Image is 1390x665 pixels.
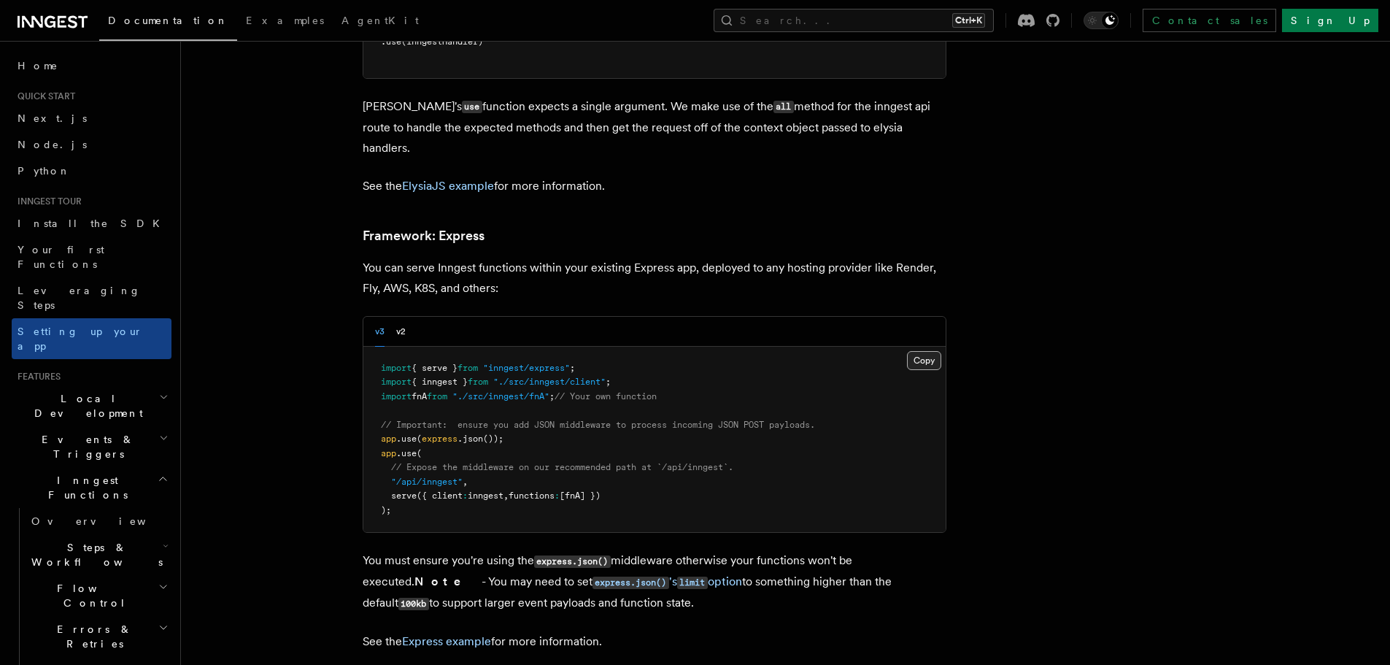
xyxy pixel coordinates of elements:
[381,363,412,373] span: import
[363,176,946,196] p: See the for more information.
[381,448,396,458] span: app
[12,318,171,359] a: Setting up your app
[462,101,482,113] code: use
[26,534,171,575] button: Steps & Workflows
[534,556,611,568] code: express.json()
[381,391,412,401] span: import
[398,598,429,610] code: 100kb
[18,218,169,229] span: Install the SDK
[452,391,549,401] span: "./src/inngest/fnA"
[427,391,447,401] span: from
[402,634,491,648] a: Express example
[606,377,611,387] span: ;
[773,101,794,113] code: all
[12,391,159,420] span: Local Development
[12,385,171,426] button: Local Development
[18,326,143,352] span: Setting up your app
[509,491,555,501] span: functions
[381,377,412,387] span: import
[417,434,422,444] span: (
[363,96,946,158] p: [PERSON_NAME]'s function expects a single argument. We make use of the method for the inngest api...
[592,574,742,588] a: express.json()'slimitoption
[26,581,158,610] span: Flow Control
[246,15,324,26] span: Examples
[417,491,463,501] span: ({ client
[483,363,570,373] span: "inngest/express"
[12,432,159,461] span: Events & Triggers
[549,391,555,401] span: ;
[412,377,468,387] span: { inngest }
[952,13,985,28] kbd: Ctrl+K
[363,226,484,246] a: Framework: Express
[12,53,171,79] a: Home
[1282,9,1378,32] a: Sign Up
[493,377,606,387] span: "./src/inngest/client"
[333,4,428,39] a: AgentKit
[714,9,994,32] button: Search...Ctrl+K
[381,36,401,47] span: .use
[12,426,171,467] button: Events & Triggers
[341,15,419,26] span: AgentKit
[422,434,457,444] span: express
[108,15,228,26] span: Documentation
[375,317,385,347] button: v3
[12,467,171,508] button: Inngest Functions
[457,434,483,444] span: .json
[412,363,457,373] span: { serve }
[483,434,503,444] span: ());
[457,363,478,373] span: from
[391,491,417,501] span: serve
[468,377,488,387] span: from
[570,363,575,373] span: ;
[414,574,482,588] strong: Note
[12,91,75,102] span: Quick start
[12,210,171,237] a: Install the SDK
[391,462,733,472] span: // Expose the middleware on our recommended path at `/api/inngest`.
[12,237,171,277] a: Your first Functions
[26,540,163,569] span: Steps & Workflows
[237,4,333,39] a: Examples
[18,165,71,177] span: Python
[396,317,406,347] button: v2
[12,131,171,158] a: Node.js
[12,473,158,502] span: Inngest Functions
[31,515,182,527] span: Overview
[363,550,946,614] p: You must ensure you're using the middleware otherwise your functions won't be executed. - You may...
[592,577,669,589] code: express.json()
[677,577,708,589] code: limit
[391,477,463,487] span: "/api/inngest"
[555,391,657,401] span: // Your own function
[463,491,468,501] span: :
[417,448,422,458] span: (
[555,491,560,501] span: :
[412,391,427,401] span: fnA
[18,244,104,270] span: Your first Functions
[12,105,171,131] a: Next.js
[401,36,483,47] span: (inngestHandler)
[396,448,417,458] span: .use
[18,139,87,150] span: Node.js
[12,158,171,184] a: Python
[18,285,141,311] span: Leveraging Steps
[381,505,391,515] span: );
[26,508,171,534] a: Overview
[503,491,509,501] span: ,
[381,420,815,430] span: // Important: ensure you add JSON middleware to process incoming JSON POST payloads.
[468,491,503,501] span: inngest
[560,491,601,501] span: [fnA] })
[99,4,237,41] a: Documentation
[18,58,58,73] span: Home
[1084,12,1119,29] button: Toggle dark mode
[363,258,946,299] p: You can serve Inngest functions within your existing Express app, deployed to any hosting provide...
[26,616,171,657] button: Errors & Retries
[463,477,468,487] span: ,
[12,277,171,318] a: Leveraging Steps
[381,434,396,444] span: app
[402,179,494,193] a: ElysiaJS example
[26,575,171,616] button: Flow Control
[12,196,82,207] span: Inngest tour
[363,631,946,652] p: See the for more information.
[18,112,87,124] span: Next.js
[1143,9,1276,32] a: Contact sales
[907,351,941,370] button: Copy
